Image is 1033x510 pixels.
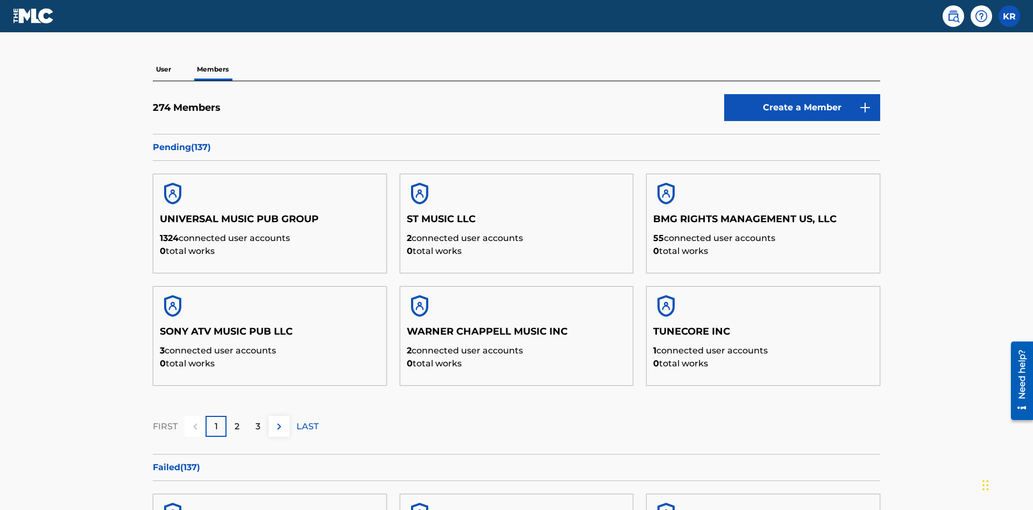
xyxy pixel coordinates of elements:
[407,245,627,258] p: total works
[160,344,380,357] p: connected user accounts
[160,325,380,344] h5: SONY ATV MUSIC PUB LLC
[653,325,873,344] h5: TUNECORE INC
[971,5,992,27] div: Help
[13,8,54,24] img: MLC Logo
[215,420,218,433] p: 1
[407,345,412,356] span: 2
[160,293,186,319] img: account
[407,232,627,245] p: connected user accounts
[859,101,872,114] img: 9d2ae6d4665cec9f34b9.svg
[194,58,232,81] p: Members
[982,469,989,501] div: Drag
[947,10,960,23] img: search
[653,344,873,357] p: connected user accounts
[653,233,664,243] span: 55
[296,420,319,433] p: LAST
[153,461,880,474] p: Failed ( 137 )
[256,420,260,433] p: 3
[407,181,433,207] img: account
[653,357,873,370] p: total works
[160,233,179,243] span: 1324
[407,358,413,369] span: 0
[407,213,627,232] h5: ST MUSIC LLC
[407,325,627,344] h5: WARNER CHAPPELL MUSIC INC
[653,213,873,232] h5: BMG RIGHTS MANAGEMENT US, LLC
[160,245,380,258] p: total works
[979,458,1033,510] iframe: Chat Widget
[235,420,239,433] p: 2
[407,233,412,243] span: 2
[975,10,988,23] img: help
[160,345,165,356] span: 3
[407,357,627,370] p: total works
[160,357,380,370] p: total works
[653,245,873,258] p: total works
[407,246,413,256] span: 0
[407,293,433,319] img: account
[653,345,656,356] span: 1
[1003,337,1033,426] iframe: Resource Center
[943,5,964,27] a: Public Search
[653,232,873,245] p: connected user accounts
[653,246,659,256] span: 0
[160,358,166,369] span: 0
[160,181,186,207] img: account
[653,293,679,319] img: account
[999,5,1020,27] div: User Menu
[407,344,627,357] p: connected user accounts
[724,94,880,121] a: Create a Member
[160,232,380,245] p: connected user accounts
[153,141,880,154] p: Pending ( 137 )
[653,358,659,369] span: 0
[273,420,286,433] img: right
[153,420,178,433] p: FIRST
[153,102,221,114] h5: 274 Members
[153,58,174,81] p: User
[160,246,166,256] span: 0
[160,213,380,232] h5: UNIVERSAL MUSIC PUB GROUP
[653,181,679,207] img: account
